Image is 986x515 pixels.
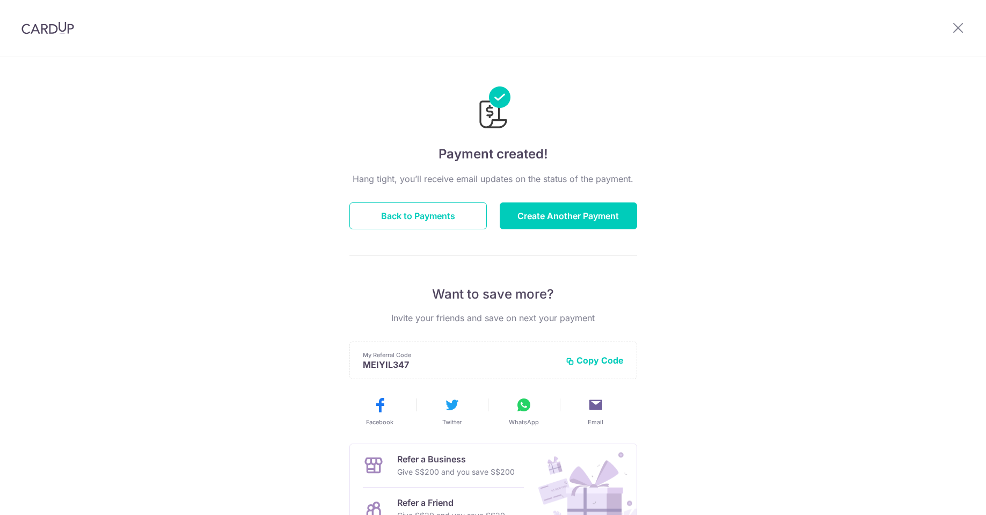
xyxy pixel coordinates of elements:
[397,453,515,466] p: Refer a Business
[348,396,412,426] button: Facebook
[492,396,556,426] button: WhatsApp
[442,418,462,426] span: Twitter
[500,202,637,229] button: Create Another Payment
[349,286,637,303] p: Want to save more?
[363,359,557,370] p: MEIYIL347
[21,21,74,34] img: CardUp
[363,351,557,359] p: My Referral Code
[349,202,487,229] button: Back to Payments
[420,396,484,426] button: Twitter
[349,172,637,185] p: Hang tight, you’ll receive email updates on the status of the payment.
[588,418,603,426] span: Email
[564,396,627,426] button: Email
[397,496,505,509] p: Refer a Friend
[349,144,637,164] h4: Payment created!
[509,418,539,426] span: WhatsApp
[476,86,510,132] img: Payments
[397,466,515,478] p: Give S$200 and you save S$200
[366,418,393,426] span: Facebook
[566,355,624,366] button: Copy Code
[349,311,637,324] p: Invite your friends and save on next your payment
